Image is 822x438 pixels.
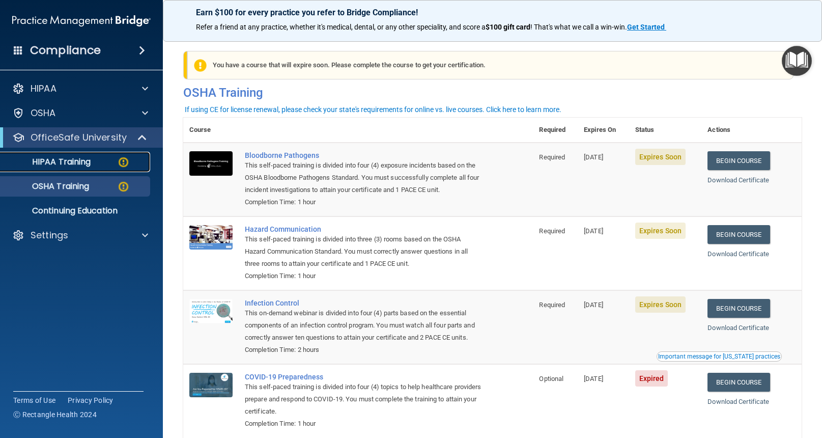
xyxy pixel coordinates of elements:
p: OSHA [31,107,56,119]
th: Status [629,118,702,143]
a: Begin Course [707,225,770,244]
span: [DATE] [584,375,603,382]
span: Refer a friend at any practice, whether it's medical, dental, or any other speciality, and score a [196,23,486,31]
span: [DATE] [584,301,603,309]
a: Download Certificate [707,324,769,332]
button: If using CE for license renewal, please check your state's requirements for online vs. live cours... [183,104,563,115]
a: Bloodborne Pathogens [245,151,482,159]
p: HIPAA [31,83,56,95]
span: Expires Soon [635,223,686,239]
div: This self-paced training is divided into four (4) exposure incidents based on the OSHA Bloodborne... [245,159,482,196]
a: Begin Course [707,151,770,170]
span: Required [539,301,565,309]
a: Download Certificate [707,398,769,405]
span: Expires Soon [635,149,686,165]
strong: Get Started [627,23,665,31]
th: Actions [701,118,802,143]
th: Expires On [578,118,629,143]
a: Privacy Policy [68,395,114,405]
span: [DATE] [584,153,603,161]
a: OSHA [12,107,148,119]
span: Expires Soon [635,296,686,313]
p: HIPAA Training [7,157,91,167]
a: Settings [12,229,148,241]
div: This self-paced training is divided into three (3) rooms based on the OSHA Hazard Communication S... [245,233,482,270]
div: Completion Time: 2 hours [245,344,482,356]
div: You have a course that will expire soon. Please complete the course to get your certification. [187,51,793,79]
div: Important message for [US_STATE] practices [658,353,780,360]
span: Optional [539,375,563,382]
a: Hazard Communication [245,225,482,233]
div: Completion Time: 1 hour [245,270,482,282]
span: Required [539,227,565,235]
h4: Compliance [30,43,101,58]
a: Download Certificate [707,250,769,258]
div: This on-demand webinar is divided into four (4) parts based on the essential components of an inf... [245,307,482,344]
div: This self-paced training is divided into four (4) topics to help healthcare providers prepare and... [245,381,482,418]
strong: $100 gift card [486,23,530,31]
span: Ⓒ Rectangle Health 2024 [13,409,97,420]
button: Read this if you are a dental practitioner in the state of CA [657,351,782,362]
img: exclamation-circle-solid-warning.7ed2984d.png [194,59,207,72]
th: Required [533,118,578,143]
p: Continuing Education [7,206,146,216]
p: OfficeSafe University [31,131,127,144]
img: warning-circle.0cc9ac19.png [117,156,130,169]
span: ! That's what we call a win-win. [530,23,627,31]
p: Settings [31,229,68,241]
a: HIPAA [12,83,148,95]
p: OSHA Training [7,181,89,191]
button: Open Resource Center [782,46,812,76]
img: warning-circle.0cc9ac19.png [117,180,130,193]
p: Earn $100 for every practice you refer to Bridge Compliance! [196,8,789,17]
span: [DATE] [584,227,603,235]
a: Get Started [627,23,666,31]
a: Infection Control [245,299,482,307]
div: Completion Time: 1 hour [245,196,482,208]
h4: OSHA Training [183,86,802,100]
div: Completion Time: 1 hour [245,418,482,430]
a: OfficeSafe University [12,131,148,144]
a: Begin Course [707,299,770,318]
a: COVID-19 Preparedness [245,373,482,381]
div: If using CE for license renewal, please check your state's requirements for online vs. live cours... [185,106,561,113]
a: Begin Course [707,373,770,392]
img: PMB logo [12,11,151,31]
span: Expired [635,370,668,387]
a: Terms of Use [13,395,55,405]
th: Course [183,118,239,143]
a: Download Certificate [707,176,769,184]
span: Required [539,153,565,161]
